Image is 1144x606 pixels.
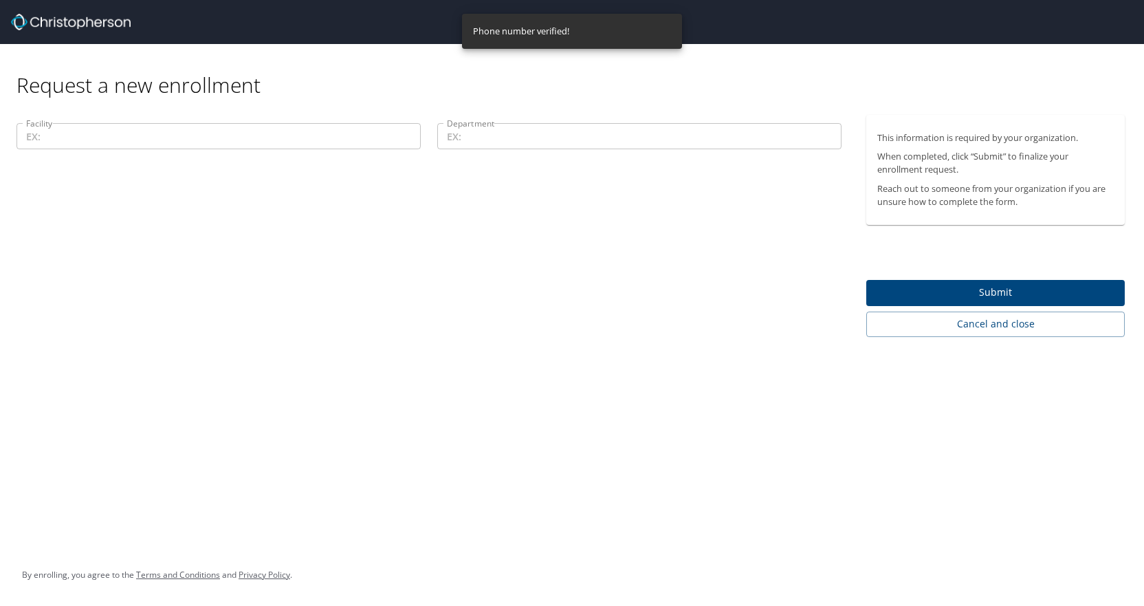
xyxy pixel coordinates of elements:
[16,123,421,149] input: EX:
[11,14,131,30] img: cbt logo
[239,569,290,581] a: Privacy Policy
[866,312,1125,337] button: Cancel and close
[136,569,220,581] a: Terms and Conditions
[22,558,292,592] div: By enrolling, you agree to the and .
[877,131,1114,144] p: This information is required by your organization.
[473,18,569,45] div: Phone number verified!
[866,280,1125,307] button: Submit
[437,123,841,149] input: EX:
[877,316,1114,333] span: Cancel and close
[877,182,1114,208] p: Reach out to someone from your organization if you are unsure how to complete the form.
[877,150,1114,176] p: When completed, click “Submit” to finalize your enrollment request.
[877,284,1114,301] span: Submit
[16,44,1136,98] div: Request a new enrollment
